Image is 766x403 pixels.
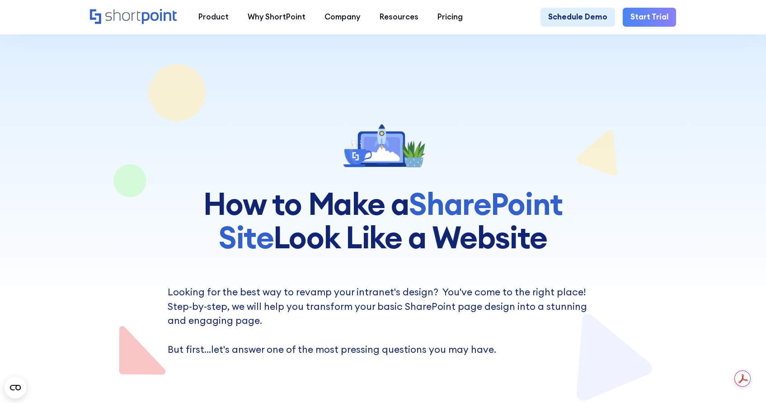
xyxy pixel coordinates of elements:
button: Open CMP widget [5,377,26,398]
a: Start Trial [623,8,676,27]
div: Pricing [437,11,463,23]
a: Schedule Demo [540,8,615,27]
div: Why ShortPoint [248,11,305,23]
a: Company [315,8,370,27]
div: Company [324,11,360,23]
a: Why ShortPoint [238,8,315,27]
a: Product [188,8,238,27]
a: Resources [370,8,428,27]
h1: How to Make a Look Like a Website [153,187,613,254]
div: Resources [380,11,418,23]
div: Product [198,11,229,23]
span: SharePoint Site [219,184,563,257]
a: Home [90,9,179,26]
a: Pricing [428,8,472,27]
iframe: Chat Widget [721,360,766,403]
p: Looking for the best way to revamp your intranet's design? You've come to the right place! Step-b... [168,285,598,357]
